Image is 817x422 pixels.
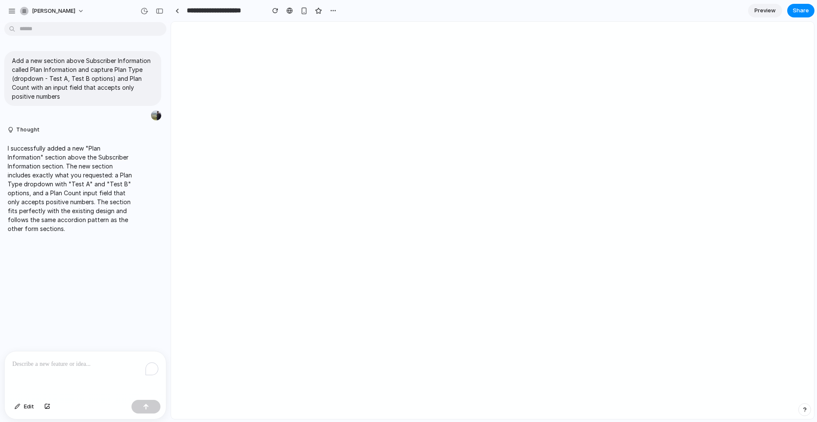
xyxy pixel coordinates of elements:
[24,402,34,411] span: Edit
[754,6,776,15] span: Preview
[5,351,166,396] div: To enrich screen reader interactions, please activate Accessibility in Grammarly extension settings
[787,4,814,17] button: Share
[793,6,809,15] span: Share
[10,400,38,413] button: Edit
[12,56,154,101] p: Add a new section above Subscriber Information called Plan Information and capture Plan Type (dro...
[17,4,89,18] button: [PERSON_NAME]
[748,4,782,17] a: Preview
[32,7,75,15] span: [PERSON_NAME]
[8,144,133,233] p: I successfully added a new "Plan Information" section above the Subscriber Information section. T...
